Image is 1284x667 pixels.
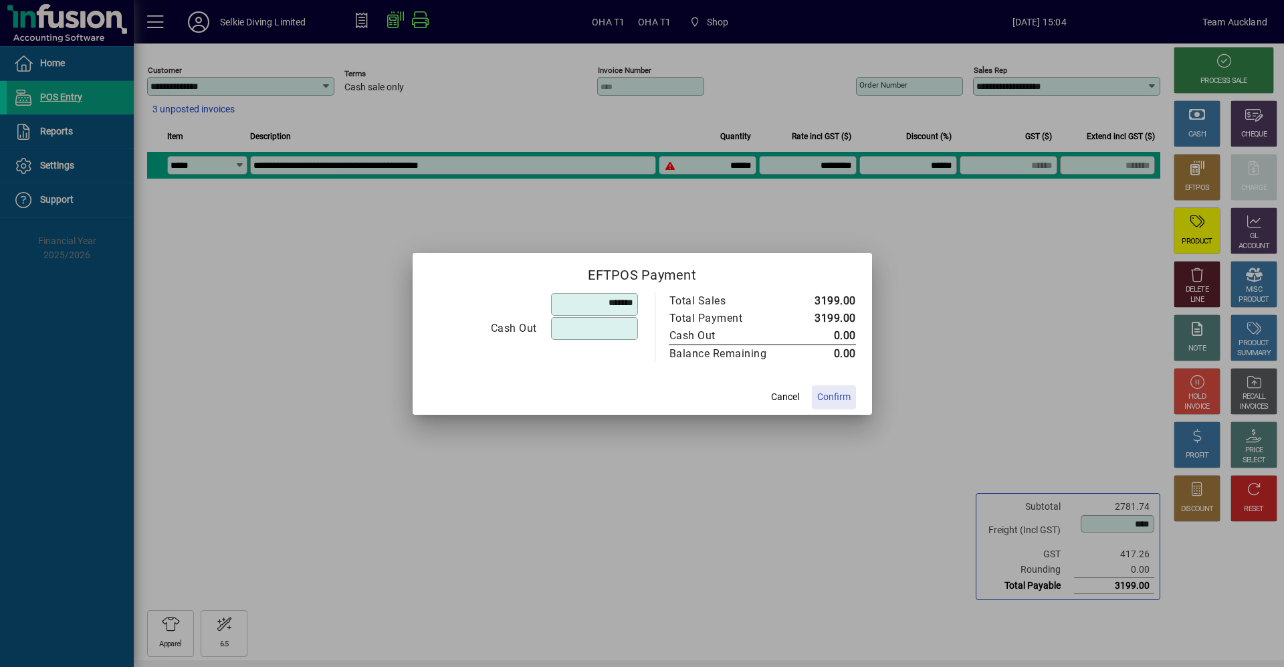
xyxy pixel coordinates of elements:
[764,385,807,409] button: Cancel
[812,385,856,409] button: Confirm
[429,320,537,337] div: Cash Out
[817,390,851,404] span: Confirm
[795,345,856,363] td: 0.00
[795,310,856,327] td: 3199.00
[795,327,856,345] td: 0.00
[795,292,856,310] td: 3199.00
[669,310,795,327] td: Total Payment
[669,292,795,310] td: Total Sales
[669,346,782,362] div: Balance Remaining
[771,390,799,404] span: Cancel
[413,253,872,292] h2: EFTPOS Payment
[669,328,782,344] div: Cash Out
